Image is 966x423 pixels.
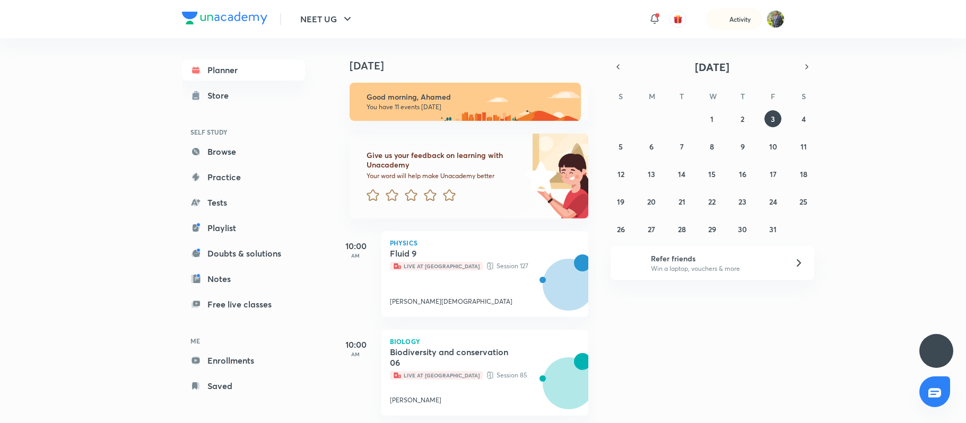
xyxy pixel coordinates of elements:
[390,262,483,270] span: Live at [GEOGRAPHIC_DATA]
[182,294,305,315] a: Free live classes
[612,165,629,182] button: October 12, 2025
[648,169,655,179] abbr: October 13, 2025
[770,169,777,179] abbr: October 17, 2025
[680,91,684,101] abbr: Tuesday
[802,91,806,101] abbr: Saturday
[367,92,571,102] h6: Good morning, Ahamed
[335,338,377,351] h5: 10:00
[182,12,267,27] a: Company Logo
[390,371,483,380] span: Live at [GEOGRAPHIC_DATA]
[769,142,777,152] abbr: October 10, 2025
[350,83,581,121] img: morning
[703,221,720,237] button: October 29, 2025
[182,350,305,371] a: Enrollments
[182,217,305,239] a: Playlist
[738,224,747,234] abbr: October 30, 2025
[647,197,656,207] abbr: October 20, 2025
[795,138,812,155] button: October 11, 2025
[734,221,751,237] button: October 30, 2025
[390,240,580,246] p: Physics
[708,197,716,207] abbr: October 22, 2025
[930,345,943,357] img: ttu
[738,197,746,207] abbr: October 23, 2025
[708,224,716,234] abbr: October 29, 2025
[669,11,686,28] button: avatar
[734,138,751,155] button: October 9, 2025
[648,224,655,234] abbr: October 27, 2025
[703,138,720,155] button: October 8, 2025
[294,8,360,30] button: NEET UG
[800,142,807,152] abbr: October 11, 2025
[390,347,522,368] h5: Biodiversity and conservation 06
[703,165,720,182] button: October 15, 2025
[764,165,781,182] button: October 17, 2025
[489,134,588,218] img: feedback_image
[649,91,655,101] abbr: Monday
[709,91,717,101] abbr: Wednesday
[739,169,746,179] abbr: October 16, 2025
[673,221,690,237] button: October 28, 2025
[612,138,629,155] button: October 5, 2025
[182,85,305,106] a: Store
[612,193,629,210] button: October 19, 2025
[717,13,726,25] img: activity
[795,193,812,210] button: October 25, 2025
[795,110,812,127] button: October 4, 2025
[703,110,720,127] button: October 1, 2025
[619,91,623,101] abbr: Sunday
[335,351,377,357] p: AM
[335,252,377,259] p: AM
[390,297,512,306] p: [PERSON_NAME][DEMOGRAPHIC_DATA]
[764,110,781,127] button: October 3, 2025
[619,252,640,274] img: referral
[673,14,683,24] img: avatar
[771,114,775,124] abbr: October 3, 2025
[182,332,305,350] h6: ME
[207,89,235,102] div: Store
[643,221,660,237] button: October 27, 2025
[708,169,716,179] abbr: October 15, 2025
[678,169,685,179] abbr: October 14, 2025
[764,221,781,237] button: October 31, 2025
[673,165,690,182] button: October 14, 2025
[741,142,745,152] abbr: October 9, 2025
[617,224,625,234] abbr: October 26, 2025
[673,193,690,210] button: October 21, 2025
[643,193,660,210] button: October 20, 2025
[800,169,807,179] abbr: October 18, 2025
[741,91,745,101] abbr: Thursday
[619,142,623,152] abbr: October 5, 2025
[390,370,556,381] p: Session 85
[734,110,751,127] button: October 2, 2025
[612,221,629,237] button: October 26, 2025
[767,10,785,28] img: Ahamed Ahamed
[335,240,377,252] h5: 10:00
[764,193,781,210] button: October 24, 2025
[649,142,654,152] abbr: October 6, 2025
[802,114,806,124] abbr: October 4, 2025
[795,165,812,182] button: October 18, 2025
[673,138,690,155] button: October 7, 2025
[710,114,713,124] abbr: October 1, 2025
[367,172,521,180] p: Your word will help make Unacademy better
[643,138,660,155] button: October 6, 2025
[182,243,305,264] a: Doubts & solutions
[703,193,720,210] button: October 22, 2025
[625,59,799,74] button: [DATE]
[182,123,305,141] h6: SELF STUDY
[617,197,624,207] abbr: October 19, 2025
[182,12,267,24] img: Company Logo
[182,166,305,188] a: Practice
[734,193,751,210] button: October 23, 2025
[617,169,624,179] abbr: October 12, 2025
[390,395,441,405] p: [PERSON_NAME]
[734,165,751,182] button: October 16, 2025
[182,141,305,162] a: Browse
[710,142,714,152] abbr: October 8, 2025
[678,197,685,207] abbr: October 21, 2025
[764,138,781,155] button: October 10, 2025
[678,224,686,234] abbr: October 28, 2025
[367,103,571,111] p: You have 11 events [DATE]
[182,375,305,396] a: Saved
[741,114,744,124] abbr: October 2, 2025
